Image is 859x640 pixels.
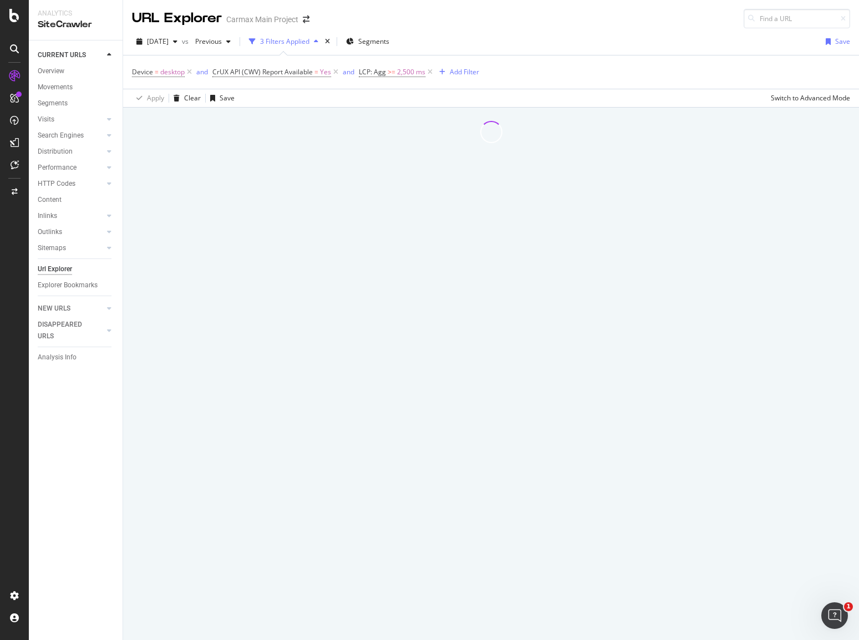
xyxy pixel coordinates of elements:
[169,89,201,107] button: Clear
[821,602,848,629] iframe: Intercom live chat
[38,114,54,125] div: Visits
[38,319,94,342] div: DISAPPEARED URLS
[38,263,72,275] div: Url Explorer
[388,67,395,77] span: >=
[343,67,354,77] button: and
[147,37,169,46] span: 2025 Aug. 17th
[38,263,115,275] a: Url Explorer
[844,602,853,611] span: 1
[38,130,84,141] div: Search Engines
[191,33,235,50] button: Previous
[38,226,104,238] a: Outlinks
[320,64,331,80] span: Yes
[38,98,68,109] div: Segments
[38,210,104,222] a: Inlinks
[38,194,62,206] div: Content
[323,36,332,47] div: times
[342,33,394,50] button: Segments
[38,303,104,314] a: NEW URLS
[303,16,309,23] div: arrow-right-arrow-left
[38,49,104,61] a: CURRENT URLS
[397,64,425,80] span: 2,500 ms
[38,280,98,291] div: Explorer Bookmarks
[132,9,222,28] div: URL Explorer
[38,9,114,18] div: Analytics
[38,65,64,77] div: Overview
[196,67,208,77] button: and
[450,67,479,77] div: Add Filter
[38,146,104,158] a: Distribution
[38,226,62,238] div: Outlinks
[359,67,386,77] span: LCP: Agg
[38,130,104,141] a: Search Engines
[38,146,73,158] div: Distribution
[38,280,115,291] a: Explorer Bookmarks
[38,352,115,363] a: Analysis Info
[220,93,235,103] div: Save
[132,89,164,107] button: Apply
[196,67,208,77] div: and
[260,37,309,46] div: 3 Filters Applied
[435,65,479,79] button: Add Filter
[38,65,115,77] a: Overview
[38,162,77,174] div: Performance
[38,18,114,31] div: SiteCrawler
[38,82,73,93] div: Movements
[132,67,153,77] span: Device
[38,303,70,314] div: NEW URLS
[821,33,850,50] button: Save
[38,162,104,174] a: Performance
[38,194,115,206] a: Content
[38,242,104,254] a: Sitemaps
[38,82,115,93] a: Movements
[38,98,115,109] a: Segments
[38,210,57,222] div: Inlinks
[38,319,104,342] a: DISAPPEARED URLS
[38,352,77,363] div: Analysis Info
[182,37,191,46] span: vs
[155,67,159,77] span: =
[744,9,850,28] input: Find a URL
[358,37,389,46] span: Segments
[38,178,75,190] div: HTTP Codes
[212,67,313,77] span: CrUX API (CWV) Report Available
[38,114,104,125] a: Visits
[835,37,850,46] div: Save
[206,89,235,107] button: Save
[245,33,323,50] button: 3 Filters Applied
[147,93,164,103] div: Apply
[771,93,850,103] div: Switch to Advanced Mode
[191,37,222,46] span: Previous
[38,49,86,61] div: CURRENT URLS
[132,33,182,50] button: [DATE]
[184,93,201,103] div: Clear
[226,14,298,25] div: Carmax Main Project
[38,242,66,254] div: Sitemaps
[38,178,104,190] a: HTTP Codes
[343,67,354,77] div: and
[314,67,318,77] span: =
[160,64,185,80] span: desktop
[766,89,850,107] button: Switch to Advanced Mode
